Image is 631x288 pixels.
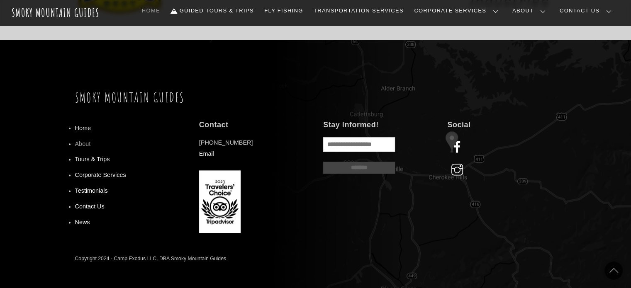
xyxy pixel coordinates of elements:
a: Transportation Services [310,2,407,19]
a: Email [199,150,214,157]
a: Corporate Services [411,2,505,19]
a: facebook [447,143,470,150]
a: Fly Fishing [261,2,306,19]
p: [PHONE_NUMBER] [199,137,308,159]
a: Corporate Services [75,172,126,178]
h4: Stay Informed! [323,120,432,130]
a: Tours & Trips [75,156,110,162]
a: Testimonials [75,187,108,194]
a: Contact Us [75,203,105,210]
a: Smoky Mountain Guides [75,90,185,106]
a: instagram [447,166,470,173]
a: Guided Tours & Trips [168,2,257,19]
h4: Social [447,120,556,130]
a: Contact Us [556,2,618,19]
img: TripAdvisor [199,170,241,233]
a: Home [139,2,163,19]
div: Copyright 2024 - Camp Exodus LLC, DBA Smoky Mountain Guides [75,254,227,263]
a: News [75,219,90,225]
a: Smoky Mountain Guides [12,6,100,19]
h4: Contact [199,120,308,130]
a: About [75,140,91,147]
a: Home [75,125,91,131]
a: About [509,2,552,19]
